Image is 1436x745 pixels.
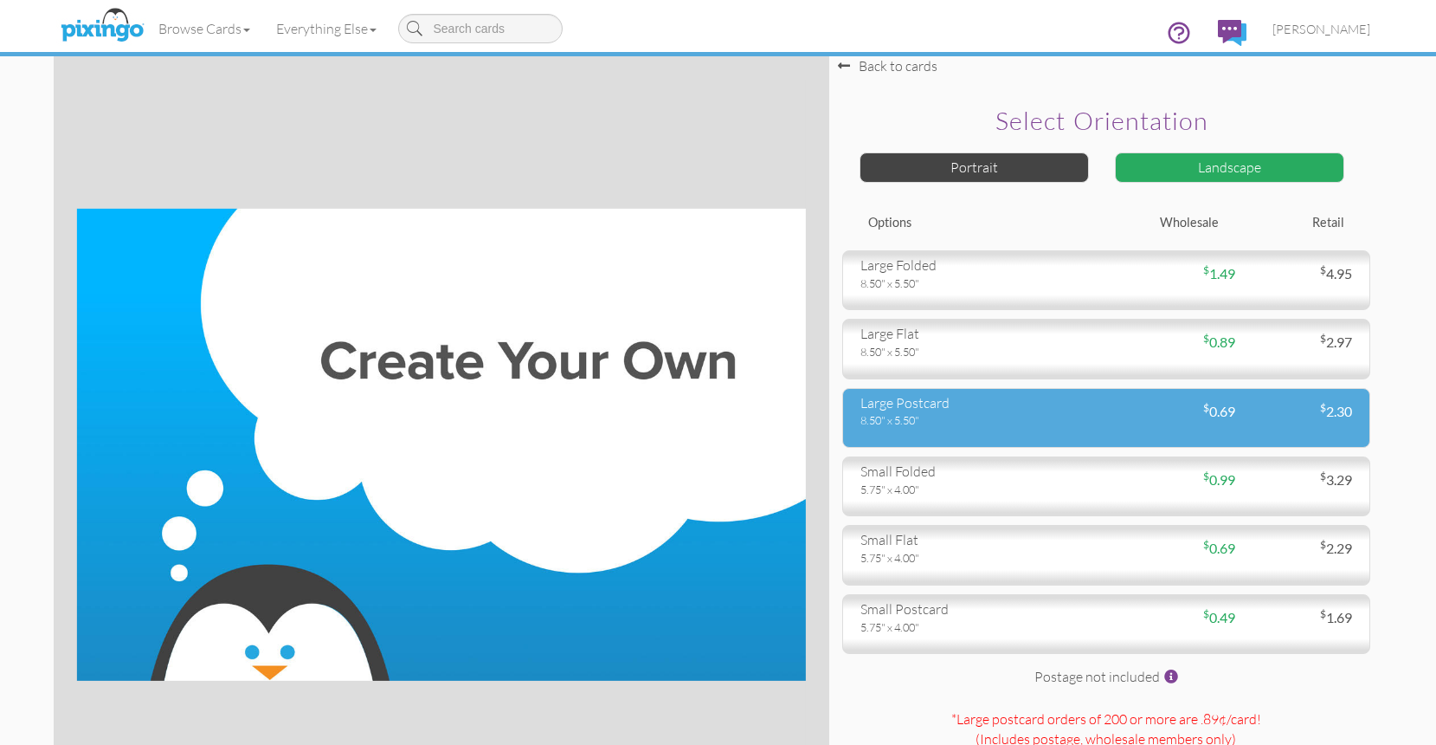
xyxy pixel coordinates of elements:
[860,324,1093,344] div: large flat
[860,619,1093,635] div: 5.75" x 4.00"
[860,599,1093,619] div: small postcard
[855,214,1106,232] div: Options
[1320,538,1326,551] sup: $
[860,393,1093,413] div: large postcard
[1235,333,1365,353] div: 2.97
[1235,608,1365,628] div: 1.69
[1232,214,1357,232] div: Retail
[860,550,1093,566] div: 5.75" x 4.00"
[1203,609,1235,625] span: 0.49
[1320,263,1326,276] sup: $
[1203,263,1209,276] sup: $
[860,412,1093,428] div: 8.50" x 5.50"
[1203,265,1235,282] span: 1.49
[860,530,1093,550] div: small flat
[1320,470,1326,483] sup: $
[145,7,263,50] a: Browse Cards
[860,256,1093,275] div: large folded
[860,152,1089,183] div: Portrait
[1203,403,1235,419] span: 0.69
[860,462,1093,482] div: small folded
[864,107,1340,135] h2: Select orientation
[1218,20,1246,46] img: comments.svg
[56,4,148,48] img: pixingo logo
[860,482,1093,497] div: 5.75" x 4.00"
[860,344,1093,360] div: 8.50" x 5.50"
[1115,152,1344,183] div: Landscape
[1203,470,1209,483] sup: $
[1235,264,1365,284] div: 4.95
[76,209,805,681] img: create-your-own-landscape.jpg
[1235,470,1365,490] div: 3.29
[1203,332,1209,345] sup: $
[1203,334,1235,350] span: 0.89
[1235,539,1365,559] div: 2.29
[860,275,1093,291] div: 8.50" x 5.50"
[1272,22,1370,36] span: [PERSON_NAME]
[1203,538,1209,551] sup: $
[398,14,563,43] input: Search cards
[1320,401,1326,414] sup: $
[1320,332,1326,345] sup: $
[1259,7,1383,51] a: [PERSON_NAME]
[1203,540,1235,556] span: 0.69
[1203,607,1209,620] sup: $
[1106,214,1232,232] div: Wholesale
[1320,607,1326,620] sup: $
[1235,402,1365,422] div: 2.30
[842,667,1370,701] div: Postage not included
[1203,471,1235,488] span: 0.99
[1203,401,1209,414] sup: $
[263,7,390,50] a: Everything Else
